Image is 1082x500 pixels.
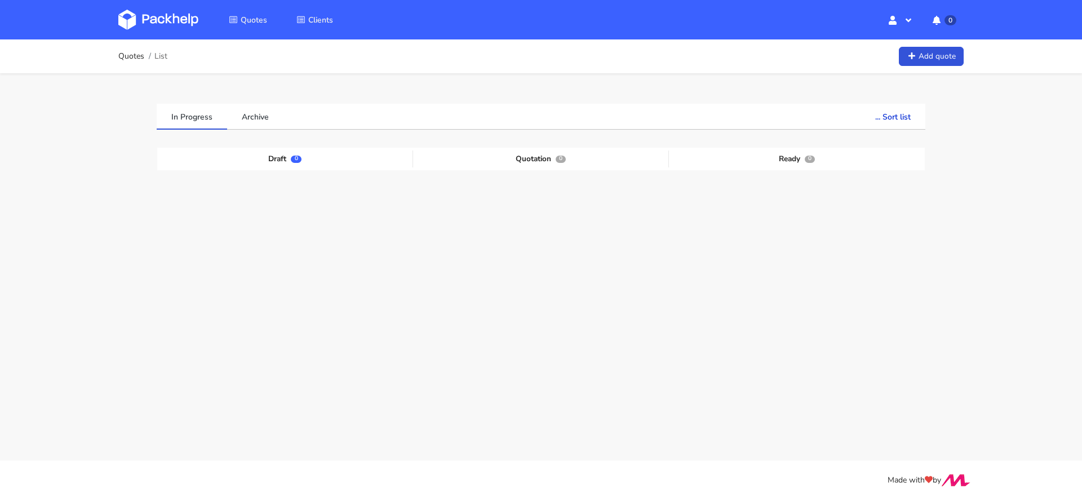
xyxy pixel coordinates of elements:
[157,104,227,129] a: In Progress
[291,156,301,163] span: 0
[924,10,964,30] button: 0
[805,156,815,163] span: 0
[941,474,970,486] img: Move Closer
[118,52,144,61] a: Quotes
[861,104,925,129] button: ... Sort list
[118,45,167,68] nav: breadcrumb
[118,10,198,30] img: Dashboard
[413,151,669,167] div: Quotation
[556,156,566,163] span: 0
[669,151,925,167] div: Ready
[308,15,333,25] span: Clients
[104,474,978,487] div: Made with by
[215,10,281,30] a: Quotes
[283,10,347,30] a: Clients
[899,47,964,67] a: Add quote
[944,15,956,25] span: 0
[227,104,283,129] a: Archive
[157,151,413,167] div: Draft
[154,52,167,61] span: List
[241,15,267,25] span: Quotes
